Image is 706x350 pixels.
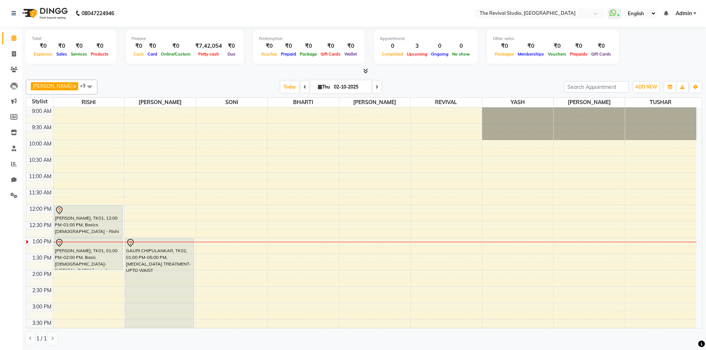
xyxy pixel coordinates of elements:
span: [PERSON_NAME] [33,83,73,89]
div: ₹0 [319,42,342,50]
div: ₹0 [146,42,159,50]
span: 1 / 1 [36,335,47,343]
input: Search Appointment [564,81,629,93]
div: 9:30 AM [30,124,53,131]
span: Prepaid [279,51,298,57]
div: 10:30 AM [27,156,53,164]
span: YASH [482,98,553,107]
span: Voucher [259,51,279,57]
span: Package [298,51,319,57]
div: 9:00 AM [30,107,53,115]
div: 12:00 PM [28,205,53,213]
span: [PERSON_NAME] [339,98,410,107]
button: ADD NEW [633,82,659,92]
a: x [73,83,76,89]
span: Gift Cards [319,51,342,57]
span: Wallet [342,51,359,57]
div: 0 [429,42,450,50]
div: ₹0 [54,42,69,50]
div: Stylist [26,98,53,106]
div: 3:30 PM [31,319,53,327]
span: Today [281,81,299,93]
div: 11:30 AM [27,189,53,197]
div: ₹0 [298,42,319,50]
span: Packages [493,51,516,57]
span: Prepaids [568,51,589,57]
div: ₹0 [89,42,110,50]
div: 0 [380,42,405,50]
div: ₹0 [342,42,359,50]
span: Sales [54,51,69,57]
div: ₹0 [259,42,279,50]
span: Memberships [516,51,546,57]
div: 1:30 PM [31,254,53,262]
div: ₹0 [32,42,54,50]
div: ₹0 [225,42,238,50]
div: ₹0 [69,42,89,50]
div: 2:30 PM [31,287,53,294]
div: ₹0 [546,42,568,50]
div: 3 [405,42,429,50]
span: [PERSON_NAME] [125,98,196,107]
div: ₹0 [589,42,613,50]
span: Due [226,51,237,57]
span: Card [146,51,159,57]
div: ₹0 [159,42,192,50]
span: Upcoming [405,51,429,57]
span: No show [450,51,472,57]
span: ADD NEW [635,84,657,90]
div: 10:00 AM [27,140,53,148]
span: Products [89,51,110,57]
div: 12:30 PM [28,221,53,229]
b: 08047224946 [82,3,114,24]
span: Cash [132,51,146,57]
span: BHARTI [268,98,339,107]
span: Admin [676,10,692,17]
img: logo [19,3,70,24]
div: 3:00 PM [31,303,53,311]
span: RISHI [53,98,125,107]
div: ₹0 [516,42,546,50]
span: Petty cash [196,51,221,57]
span: Services [69,51,89,57]
span: Vouchers [546,51,568,57]
input: 2025-10-02 [332,81,369,93]
span: TUSHAR [625,98,697,107]
span: REVIVAL [411,98,482,107]
div: 0 [450,42,472,50]
span: +9 [80,83,91,89]
div: Appointment [380,36,472,42]
div: Other sales [493,36,613,42]
span: [PERSON_NAME] [554,98,625,107]
div: Total [32,36,110,42]
div: Redemption [259,36,359,42]
span: Thu [316,84,332,90]
div: [PERSON_NAME], TK01, 01:00 PM-02:00 PM, Basic [DEMOGRAPHIC_DATA]-[MEDICAL_DATA] free colour [54,238,122,270]
span: Ongoing [429,51,450,57]
div: ₹0 [568,42,589,50]
div: ₹0 [279,42,298,50]
div: Finance [132,36,238,42]
span: Expenses [32,51,54,57]
div: 2:00 PM [31,270,53,278]
div: 1:00 PM [31,238,53,246]
div: [PERSON_NAME], TK01, 12:00 PM-01:00 PM, Basics [DEMOGRAPHIC_DATA] - Rishi [54,206,122,237]
span: Gift Cards [589,51,613,57]
span: SONI [196,98,267,107]
div: ₹0 [493,42,516,50]
span: Completed [380,51,405,57]
div: ₹7,42,054 [192,42,225,50]
div: ₹0 [132,42,146,50]
div: 11:00 AM [27,173,53,180]
span: Online/Custom [159,51,192,57]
